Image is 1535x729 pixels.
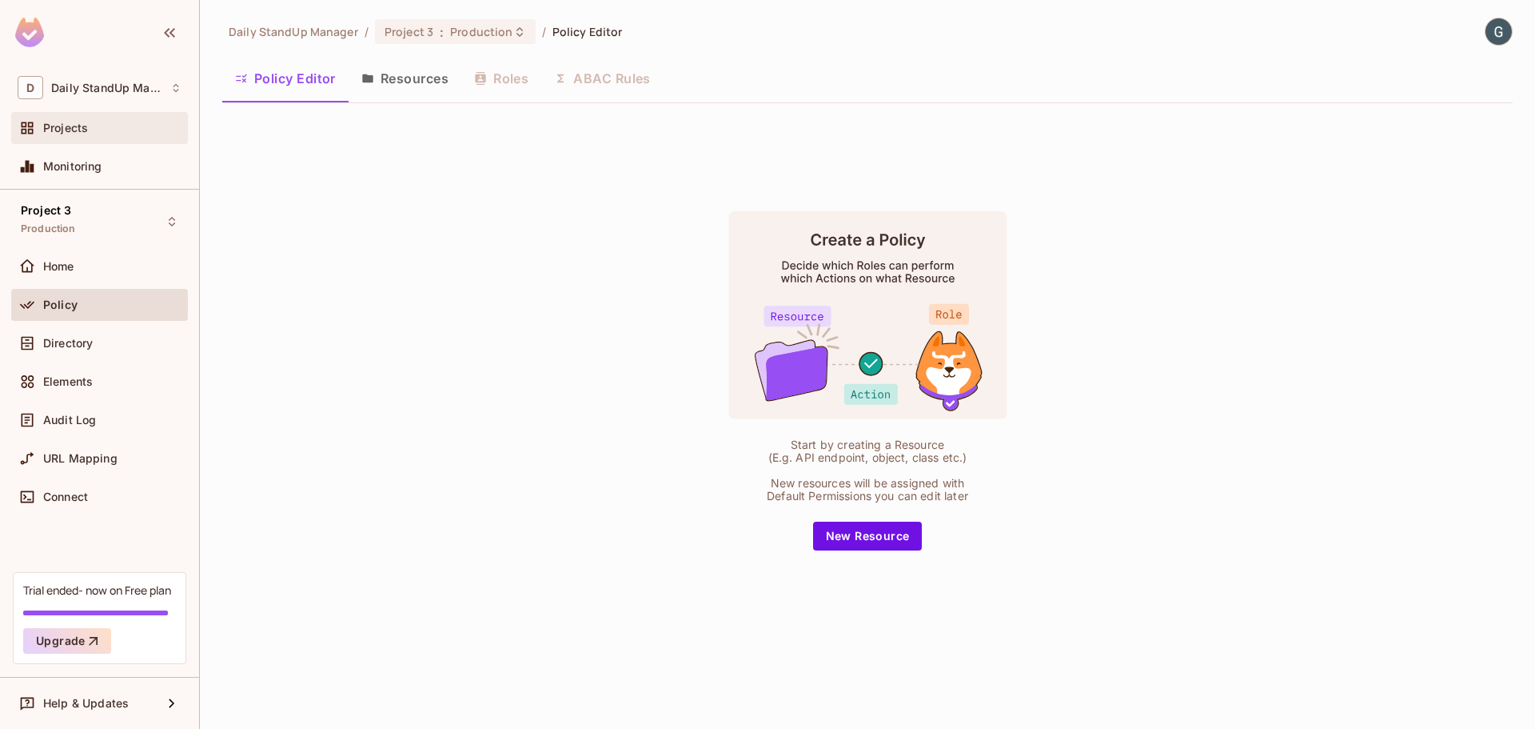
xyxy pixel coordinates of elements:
span: Policy [43,298,78,311]
span: Home [43,260,74,273]
span: Production [21,222,76,235]
span: the active workspace [229,24,358,39]
span: D [18,76,43,99]
span: Project 3 [385,24,433,39]
div: New resources will be assigned with Default Permissions you can edit later [760,477,975,503]
span: Production [450,24,512,39]
button: Upgrade [23,628,111,654]
span: Monitoring [43,160,102,173]
span: Connect [43,491,88,503]
span: URL Mapping [43,452,118,465]
span: : [439,26,445,38]
button: New Resource [813,522,923,551]
button: Policy Editor [222,58,349,98]
span: Audit Log [43,414,96,427]
div: Trial ended- now on Free plan [23,583,171,598]
img: Goran Jovanovic [1485,18,1512,45]
span: Directory [43,337,93,350]
span: Project 3 [21,204,71,217]
div: Start by creating a Resource (E.g. API endpoint, object, class etc.) [760,439,975,464]
li: / [542,24,546,39]
span: Projects [43,122,88,134]
span: Workspace: Daily StandUp Manager [51,82,162,94]
button: Resources [349,58,461,98]
img: SReyMgAAAABJRU5ErkJggg== [15,18,44,47]
span: Policy Editor [552,24,623,39]
li: / [365,24,369,39]
span: Help & Updates [43,697,129,710]
span: Elements [43,375,93,388]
